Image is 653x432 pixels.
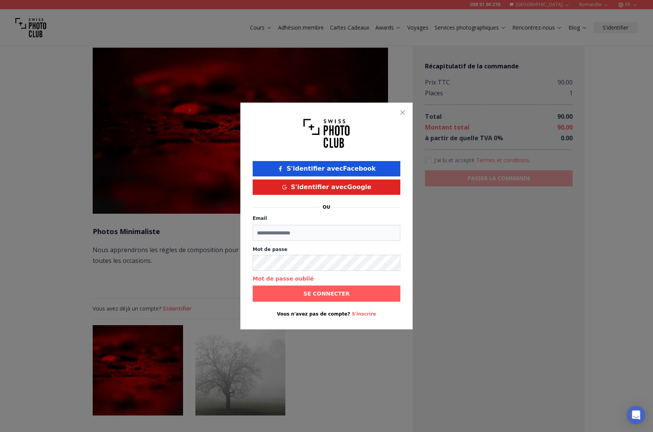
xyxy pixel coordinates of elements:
[303,115,350,152] img: Swiss photo club
[253,286,400,302] button: Se connecter
[303,290,350,297] b: Se connecter
[253,179,400,195] button: S'identifier avecGoogle
[253,311,400,317] p: Vous n'avez pas de compte?
[253,161,400,176] button: S'identifier avecFacebook
[253,246,400,253] label: Mot de passe
[253,275,314,282] button: Mot de passe oublié
[352,311,376,317] button: S'inscrire
[253,216,267,221] label: Email
[323,204,330,210] p: ou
